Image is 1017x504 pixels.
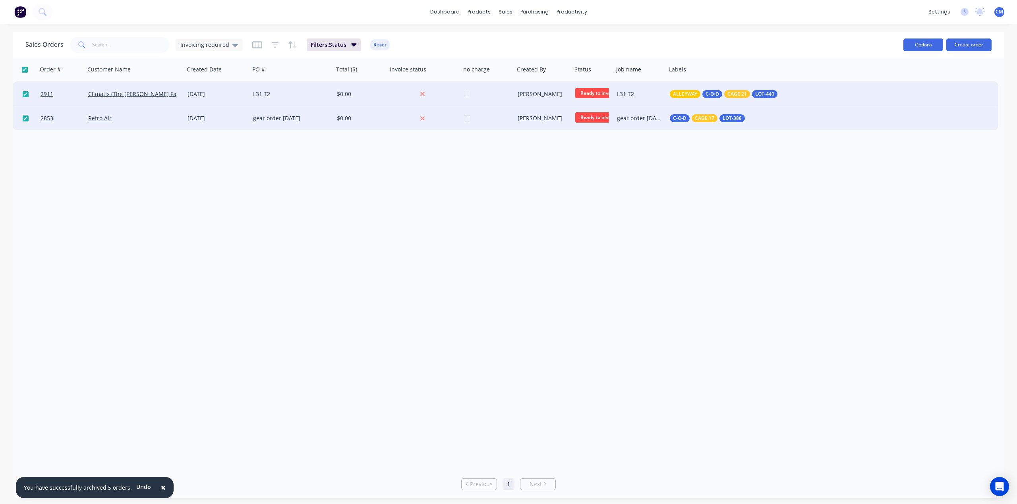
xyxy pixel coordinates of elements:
[574,65,591,73] div: Status
[990,477,1009,496] div: Open Intercom Messenger
[518,90,567,98] div: [PERSON_NAME]
[24,483,132,492] div: You have successfully archived 5 orders.
[187,65,222,73] div: Created Date
[755,90,774,98] span: LOT-440
[996,8,1003,15] span: CM
[673,90,697,98] span: ALLEYWAY
[669,65,686,73] div: Labels
[617,90,661,98] div: L31 T2
[307,38,361,51] button: Filters:Status
[253,114,327,122] div: gear order [DATE]
[370,39,390,50] button: Reset
[180,40,229,49] span: Invoicing required
[92,37,170,53] input: Search...
[188,90,247,98] div: [DATE]
[14,6,26,18] img: Factory
[670,114,745,122] button: C-O-DCAGE 17LOT-388
[153,478,174,497] button: Close
[88,114,112,122] a: Retro Air
[695,114,714,122] span: CAGE 17
[518,114,567,122] div: [PERSON_NAME]
[337,90,382,98] div: $0.00
[252,65,265,73] div: PO #
[575,112,623,122] span: Ready to invoic...
[673,114,686,122] span: C-O-D
[727,90,747,98] span: CAGE 21
[464,6,495,18] div: products
[311,41,346,49] span: Filters: Status
[463,65,490,73] div: no charge
[41,82,88,106] a: 2911
[40,65,61,73] div: Order #
[390,65,426,73] div: Invoice status
[553,6,591,18] div: productivity
[462,480,497,488] a: Previous page
[495,6,516,18] div: sales
[188,114,247,122] div: [DATE]
[617,114,661,122] div: gear order [DATE]
[88,90,239,98] a: Climatix (The [PERSON_NAME] Family Trust ATF Climatix)
[706,90,719,98] span: C-O-D
[25,41,64,48] h1: Sales Orders
[470,480,493,488] span: Previous
[161,482,166,493] span: ×
[87,65,131,73] div: Customer Name
[670,90,777,98] button: ALLEYWAYC-O-DCAGE 21LOT-440
[516,6,553,18] div: purchasing
[520,480,555,488] a: Next page
[575,88,623,98] span: Ready to invoic...
[132,481,155,493] button: Undo
[253,90,327,98] div: L31 T2
[946,38,992,51] button: Create order
[924,6,954,18] div: settings
[337,114,382,122] div: $0.00
[530,480,542,488] span: Next
[336,65,357,73] div: Total ($)
[503,478,514,490] a: Page 1 is your current page
[723,114,742,122] span: LOT-388
[41,114,53,122] span: 2853
[903,38,943,51] button: Options
[426,6,464,18] a: dashboard
[458,478,559,490] ul: Pagination
[41,90,53,98] span: 2911
[41,106,88,130] a: 2853
[616,65,641,73] div: Job name
[517,65,546,73] div: Created By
